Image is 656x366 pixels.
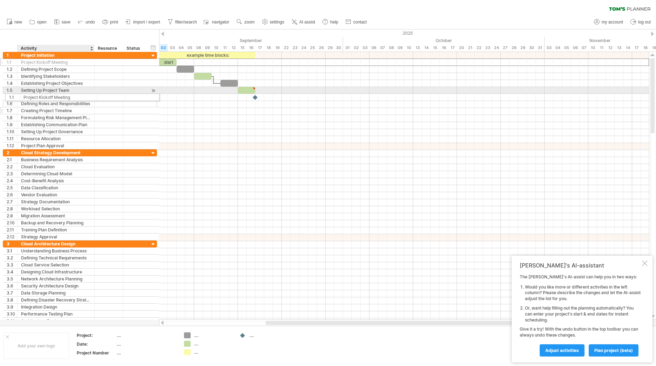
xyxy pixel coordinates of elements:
span: zoom [244,20,254,25]
div: Network Architecture Planning [21,276,91,282]
span: AI assist [299,20,315,25]
div: Defining Project Scope [21,66,91,73]
div: 2.5 [7,184,17,191]
div: 3.7 [7,290,17,296]
div: Resource Allocation [21,135,91,142]
a: AI assist [290,18,317,27]
div: 1.8 [7,114,17,121]
div: Wednesday, 12 November 2025 [606,44,615,52]
div: 3.6 [7,283,17,289]
div: start [159,59,177,66]
div: Tuesday, 4 November 2025 [553,44,562,52]
div: Identifying Stakeholders [21,73,91,80]
div: 3 [7,240,17,247]
li: Would you like more or different activities in the left column? Please describe the changes and l... [525,284,641,302]
a: plan project (beta) [589,344,638,357]
div: Project Initiation [21,52,91,59]
div: Activity [21,45,90,52]
a: undo [76,18,97,27]
div: 2.2 [7,163,17,170]
div: Creating Project Timeline [21,107,91,114]
a: settings [260,18,286,27]
div: 1.6 [7,100,17,107]
div: Strategy Documentation [21,198,91,205]
span: my account [602,20,623,25]
div: Status [127,45,142,52]
div: Wednesday, 8 October 2025 [387,44,396,52]
div: 1.9 [7,121,17,128]
span: Adjust activities [545,348,579,353]
div: Defining Roles and Responsibilities [21,100,91,107]
div: Wednesday, 29 October 2025 [518,44,527,52]
div: 2.11 [7,226,17,233]
div: 2.10 [7,219,17,226]
a: import / export [124,18,162,27]
div: .... [194,341,232,347]
div: Establishing Project Objectives [21,80,91,87]
div: Thursday, 2 October 2025 [352,44,361,52]
div: Tuesday, 23 September 2025 [291,44,299,52]
div: Tuesday, 30 September 2025 [334,44,343,52]
div: Thursday, 9 October 2025 [396,44,404,52]
span: print [110,20,118,25]
span: contact [353,20,367,25]
div: 1.2 [7,66,17,73]
div: Architecture Review [21,318,91,324]
div: Defining Technical Requirements [21,255,91,261]
div: Wednesday, 24 September 2025 [299,44,308,52]
span: save [62,20,70,25]
div: Cloud Strategy Development [21,149,91,156]
div: Friday, 26 September 2025 [317,44,326,52]
div: .... [117,341,176,347]
div: Monday, 13 October 2025 [413,44,422,52]
div: Friday, 3 October 2025 [361,44,369,52]
span: help [330,20,338,25]
div: Thursday, 18 September 2025 [264,44,273,52]
span: filter/search [175,20,197,25]
a: open [28,18,49,27]
a: new [5,18,24,27]
div: 2 [7,149,17,156]
div: Strategy Approval [21,233,91,240]
div: .... [194,349,232,355]
div: scroll to activity [150,87,157,94]
span: new [14,20,22,25]
div: Thursday, 13 November 2025 [615,44,623,52]
div: 2.1 [7,156,17,163]
div: 1.12 [7,142,17,149]
div: Tuesday, 16 September 2025 [247,44,255,52]
div: Friday, 10 October 2025 [404,44,413,52]
div: 1.1 [7,59,17,66]
a: save [52,18,73,27]
div: Friday, 12 September 2025 [229,44,238,52]
div: Date: [77,341,115,347]
div: 2.8 [7,205,17,212]
div: Cost-Benefit Analysis [21,177,91,184]
div: 3.11 [7,318,17,324]
div: Setting Up Project Team [21,87,91,94]
div: Resource [98,45,119,52]
div: Friday, 7 November 2025 [580,44,588,52]
div: Cloud Evaluation [21,163,91,170]
span: settings [270,20,284,25]
div: 3.10 [7,311,17,317]
div: Monday, 6 October 2025 [369,44,378,52]
div: 1 [7,52,17,59]
div: 2.3 [7,170,17,177]
div: Cloud Service Selection [21,262,91,268]
div: Thursday, 25 September 2025 [308,44,317,52]
div: Thursday, 6 November 2025 [571,44,580,52]
div: Thursday, 4 September 2025 [177,44,185,52]
div: 1.4 [7,80,17,87]
div: Friday, 17 October 2025 [448,44,457,52]
div: Friday, 31 October 2025 [536,44,545,52]
span: log out [638,20,651,25]
div: 2.6 [7,191,17,198]
div: example time blocks: [159,52,255,59]
div: Friday, 14 November 2025 [623,44,632,52]
div: Project Plan Approval [21,142,91,149]
div: Understanding Business Process [21,248,91,254]
a: my account [592,18,625,27]
div: Friday, 24 October 2025 [492,44,501,52]
div: Tuesday, 18 November 2025 [641,44,650,52]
